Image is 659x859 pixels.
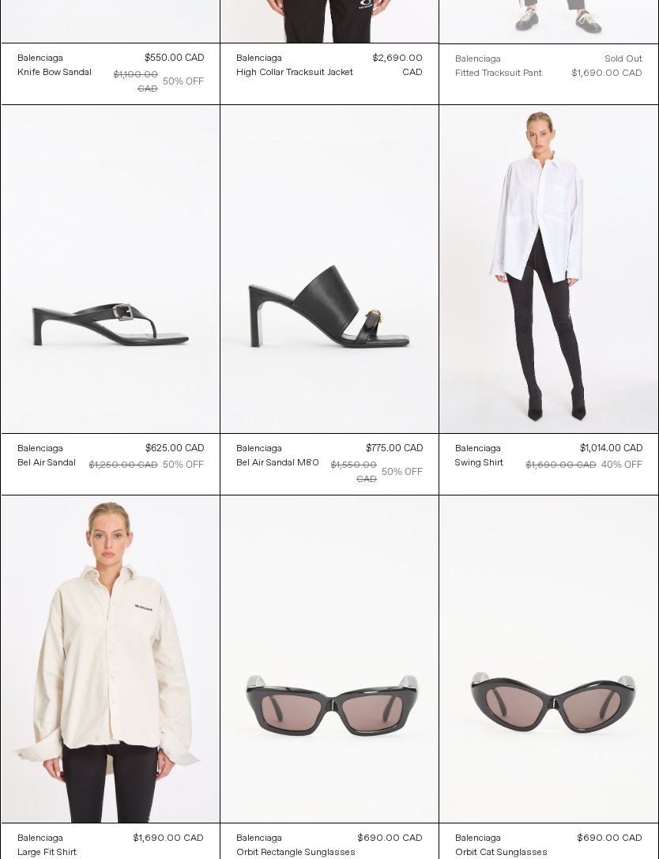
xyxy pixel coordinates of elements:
[236,442,319,456] a: Balenciaga
[526,458,597,473] div: $1,690.00 CAD
[382,465,423,480] div: 50% OFF
[17,52,63,66] div: Balenciaga
[2,105,220,432] img: Balenciaga Bel Air Sandal
[92,68,158,96] div: $1,100.00 CAD
[455,53,501,66] div: Balenciaga
[236,443,282,456] div: Balenciaga
[17,443,63,456] div: Balenciaga
[455,52,542,66] a: Balenciaga
[89,458,158,473] div: $1,250.00 CAD
[580,442,642,456] div: $1,014.00 CAD
[145,51,204,66] div: $550.00 CAD
[17,832,63,846] div: Balenciaga
[236,66,353,80] a: High Collar Tracksuit Jacket
[17,457,76,470] div: Bel Air Sandal
[134,831,204,846] div: $1,690.00 CAD
[17,456,76,470] a: Bel Air Sandal
[163,458,204,473] div: 50% OFF
[236,456,319,470] a: Bel Air Sandal M80
[455,443,501,456] div: Balenciaga
[17,442,76,456] a: Balenciaga
[439,105,657,433] img: Balenciaga Swing Shirt
[236,832,282,846] div: Balenciaga
[17,66,92,80] a: Knife Bow Sandal
[17,831,77,846] a: Balenciaga
[578,831,642,846] div: $690.00 CAD
[236,457,319,470] div: Bel Air Sandal M80
[366,442,423,456] div: $775.00 CAD
[319,458,377,487] div: $1,550.00 CAD
[455,456,503,470] a: Swing Shirt
[17,51,92,66] a: Balenciaga
[220,105,439,432] img: Balenciaga Bel Air Sandal
[605,52,642,66] div: Sold out
[455,442,503,456] a: Balenciaga
[236,52,282,66] div: Balenciaga
[455,831,548,846] a: Balenciaga
[236,51,353,66] a: Balenciaga
[236,831,356,846] a: Balenciaga
[2,495,220,823] img: Balenciaga Large Fit Shirt
[572,66,642,81] div: $1,690.00 CAD
[455,67,542,81] div: Fitted Tracksuit Pant
[455,832,501,846] div: Balenciaga
[601,458,642,473] div: 40% OFF
[353,51,423,80] div: $2,690.00 CAD
[439,495,657,823] img: Balenciaga Orbit Cat Sunglasses
[163,75,204,89] div: 50% OFF
[145,442,204,456] div: $625.00 CAD
[455,457,503,470] div: Swing Shirt
[455,66,542,81] a: Fitted Tracksuit Pant
[358,831,423,846] div: $690.00 CAD
[220,495,439,823] img: Balenciaga Orbit Rectangle Sunglasses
